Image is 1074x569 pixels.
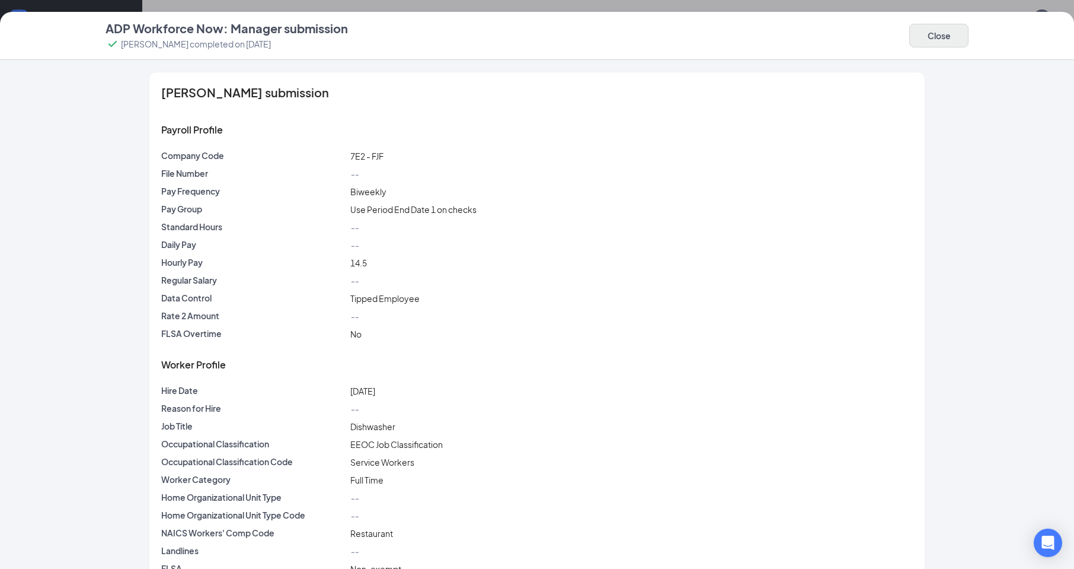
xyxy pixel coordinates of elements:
[161,328,346,339] p: FLSA Overtime
[350,186,386,197] span: Biweekly
[161,527,346,539] p: NAICS Workers' Comp Code
[350,329,362,339] span: No
[161,123,223,136] span: Payroll Profile
[106,37,120,51] svg: Checkmark
[350,151,383,161] span: 7E2 - FJF
[161,358,226,371] span: Worker Profile
[161,221,346,233] p: Standard Hours
[350,386,375,396] span: [DATE]
[161,150,346,161] p: Company Code
[161,203,346,215] p: Pay Group
[350,439,443,450] span: EEOC Job Classification
[161,473,346,485] p: Worker Category
[161,167,346,179] p: File Number
[161,310,346,322] p: Rate 2 Amount
[350,528,393,539] span: Restaurant
[350,258,367,268] span: 14.5
[1034,529,1062,557] div: Open Intercom Messenger
[161,384,346,396] p: Hire Date
[161,491,346,503] p: Home Organizational Unit Type
[350,421,395,432] span: Dishwasher
[161,239,346,250] p: Daily Pay
[161,292,346,304] p: Data Control
[161,402,346,414] p: Reason for Hire
[350,510,359,521] span: --
[909,24,968,47] button: Close
[161,420,346,432] p: Job Title
[106,20,348,37] h4: ADP Workforce Now: Manager submission
[350,492,359,503] span: --
[350,311,359,322] span: --
[161,545,346,557] p: Landlines
[161,274,346,286] p: Regular Salary
[350,240,359,250] span: --
[161,509,346,521] p: Home Organizational Unit Type Code
[121,38,271,50] p: [PERSON_NAME] completed on [DATE]
[350,457,414,468] span: Service Workers
[161,185,346,197] p: Pay Frequency
[350,169,359,179] span: --
[161,256,346,268] p: Hourly Pay
[161,438,346,450] p: Occupational Classification
[350,293,420,304] span: Tipped Employee
[161,456,346,468] p: Occupational Classification Code
[350,546,359,557] span: --
[161,87,329,98] span: [PERSON_NAME] submission
[350,222,359,233] span: --
[350,403,359,414] span: --
[350,204,477,215] span: Use Period End Date 1 on checks
[350,475,383,485] span: Full Time
[350,275,359,286] span: --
